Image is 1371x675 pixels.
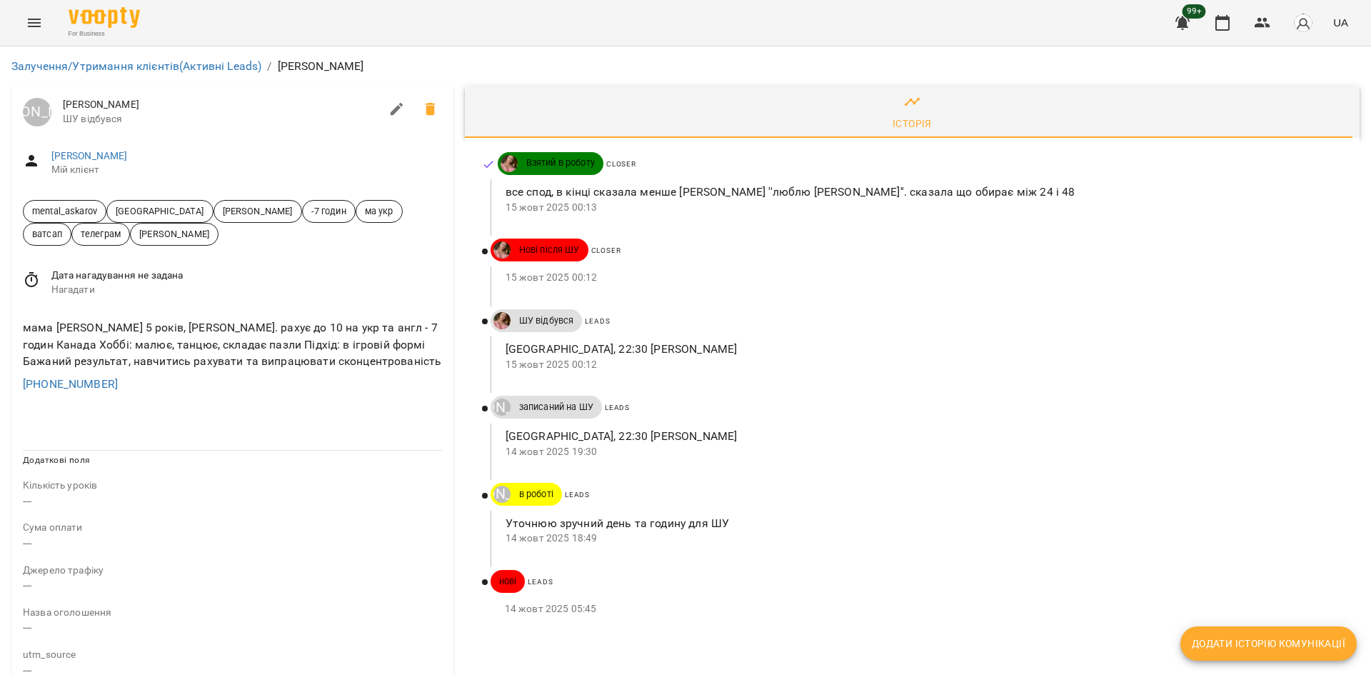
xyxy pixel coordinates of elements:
a: [PERSON_NAME] [51,150,128,161]
div: Олександра Ханенко [493,486,511,503]
span: [PERSON_NAME] [63,98,380,112]
a: [PHONE_NUMBER] [23,377,118,391]
span: 99+ [1182,4,1206,19]
p: --- [23,493,442,510]
img: ДТ Бойко Юлія\укр.мов\шч \ма\укр мова\математика https://us06web.zoom.us/j/84886035086 [493,241,511,259]
span: телеграм [72,227,129,241]
span: Leads [565,491,590,499]
p: --- [23,535,442,552]
span: Closer [606,160,636,168]
img: avatar_s.png [1293,13,1313,33]
p: 14 жовт 2025 19:30 [506,445,1337,459]
span: [GEOGRAPHIC_DATA] [107,204,213,218]
a: Залучення/Утримання клієнтів(Активні Leads) [11,59,261,73]
p: 14 жовт 2025 18:49 [506,531,1337,546]
button: Додати історію комунікації [1180,626,1357,661]
p: все спод, в кінці сказала менше [PERSON_NAME] ''люблю [PERSON_NAME]''. сказала що обирає між 24 і 48 [506,184,1337,201]
div: Олександра Ханенко [493,399,511,416]
img: Voopty Logo [69,7,140,28]
p: 14 жовт 2025 05:45 [505,602,1337,616]
span: [PERSON_NAME] [131,227,218,241]
a: ДТ Бойко Юлія\укр.мов\шч \ма\укр мова\математика https://us06web.zoom.us/j/84886035086 [498,155,518,172]
span: Дата нагадування не задана [51,269,442,283]
span: Додаткові поля [23,455,90,465]
span: ШУ відбувся [63,112,380,126]
div: мама [PERSON_NAME] 5 років, [PERSON_NAME]. рахує до 10 на укр та англ - 7 годин Канада Хоббі: мал... [20,316,445,373]
p: [PERSON_NAME] [278,58,364,75]
span: в роботі [511,488,562,501]
span: Мій клієнт [51,163,442,177]
span: For Business [69,29,140,39]
a: ДТ Бойко Юлія\укр.мов\шч \ма\укр мова\математика https://us06web.zoom.us/j/84886035086 [491,241,511,259]
p: field-description [23,648,442,662]
span: Leads [605,404,630,411]
span: записаний на ШУ [511,401,602,414]
p: field-description [23,521,442,535]
p: --- [23,619,442,636]
span: Leads [528,578,553,586]
span: ма укр [356,204,402,218]
nav: breadcrumb [11,58,1360,75]
span: Нагадати [51,283,442,297]
span: нові [491,575,526,588]
p: 15 жовт 2025 00:13 [506,201,1337,215]
span: Додати історію комунікації [1192,635,1345,652]
p: field-description [23,606,442,620]
span: UA [1333,15,1348,30]
span: -7 годин [303,204,355,218]
p: field-description [23,479,442,493]
img: ДТ Бойко Юлія\укр.мов\шч \ма\укр мова\математика https://us06web.zoom.us/j/84886035086 [493,312,511,329]
span: mental_askarov [24,204,106,218]
p: Уточнюю зручний день та годину для ШУ [506,515,1337,532]
div: Історія [893,115,932,132]
a: [PERSON_NAME] [491,399,511,416]
p: [GEOGRAPHIC_DATA], 22:30 [PERSON_NAME] [506,428,1337,445]
p: field-description [23,564,442,578]
a: ДТ Бойко Юлія\укр.мов\шч \ма\укр мова\математика https://us06web.zoom.us/j/84886035086 [491,312,511,329]
p: 15 жовт 2025 00:12 [506,271,1337,285]
a: [PERSON_NAME] [23,98,51,126]
span: Leads [585,317,610,325]
span: Взятий в роботу [518,156,603,169]
img: ДТ Бойко Юлія\укр.мов\шч \ма\укр мова\математика https://us06web.zoom.us/j/84886035086 [501,155,518,172]
span: ШУ відбувся [511,314,583,327]
span: [PERSON_NAME] [214,204,301,218]
li: / [267,58,271,75]
p: --- [23,577,442,594]
button: UA [1327,9,1354,36]
span: Нові після ШУ [511,244,588,256]
button: Menu [17,6,51,40]
span: ватсап [24,227,71,241]
div: Олександра Ханенко [23,98,51,126]
p: [GEOGRAPHIC_DATA], 22:30 [PERSON_NAME] [506,341,1337,358]
p: 15 жовт 2025 00:12 [506,358,1337,372]
span: Closer [591,246,621,254]
a: [PERSON_NAME] [491,486,511,503]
